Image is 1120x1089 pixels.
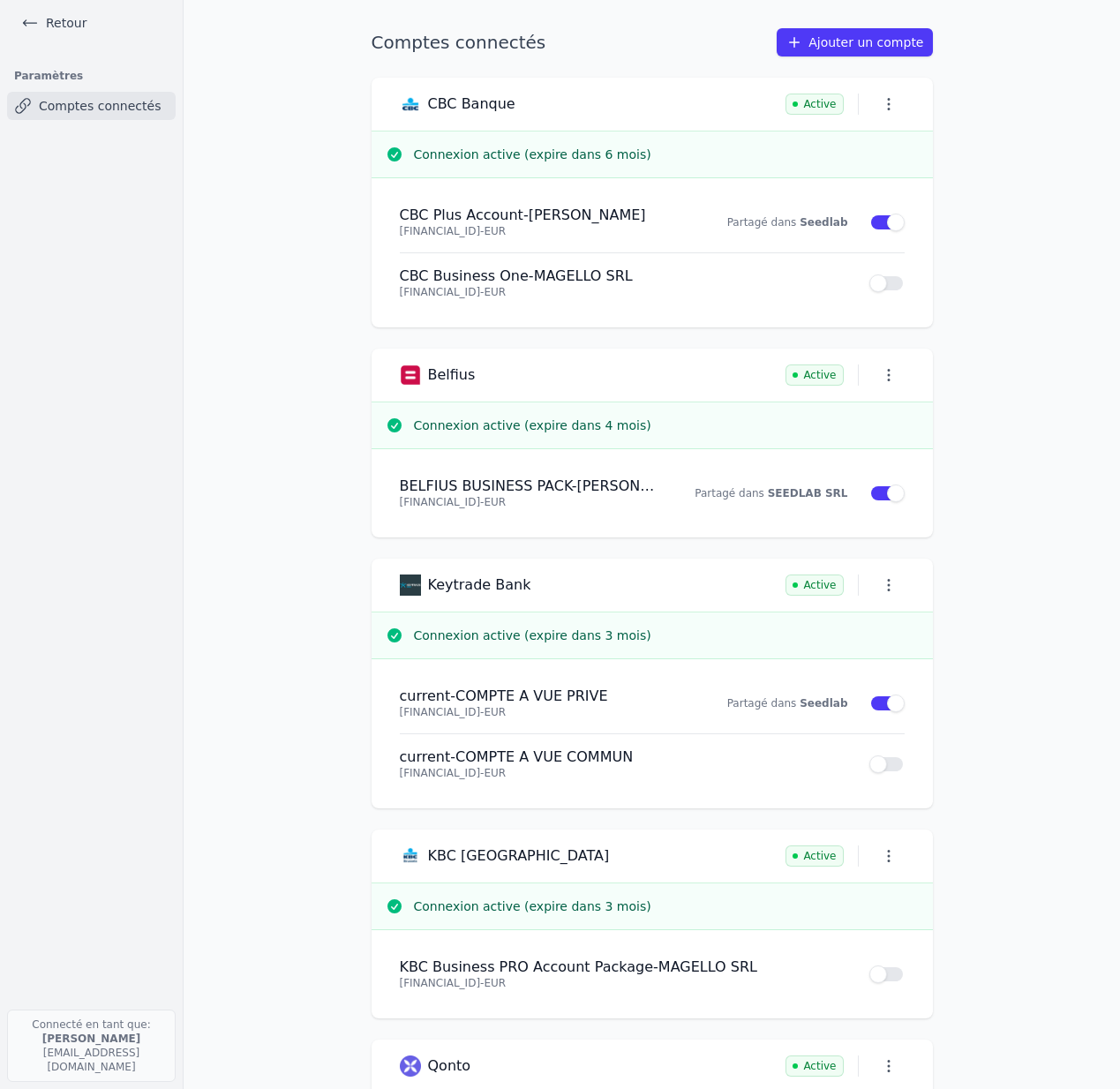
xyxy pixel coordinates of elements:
a: Ajouter un compte [777,28,932,56]
img: KBC Brussels logo [400,845,421,867]
h1: Comptes connectés [372,30,546,55]
span: Active [786,364,843,386]
h3: Connexion active (expire dans 3 mois) [414,897,919,915]
h3: Belfius [428,366,476,384]
h3: CBC Banque [428,95,515,113]
a: SEEDLAB SRL [768,487,848,499]
span: Active [786,94,843,115]
h3: Connexion active (expire dans 6 mois) [414,146,919,163]
p: [FINANCIAL_ID] - EUR [400,705,658,719]
p: [FINANCIAL_ID] - EUR [400,976,848,990]
a: Comptes connectés [7,92,176,120]
h3: Connexion active (expire dans 3 mois) [414,627,919,644]
p: Partagé dans [679,696,848,710]
img: Keytrade Bank logo [400,575,421,596]
h3: Paramètres [7,64,176,88]
h4: current - COMPTE A VUE COMMUN [400,748,848,766]
h4: CBC Business One - MAGELLO SRL [400,267,848,285]
h3: Qonto [428,1057,471,1075]
h4: current - COMPTE A VUE PRIVE [400,687,658,705]
h4: BELFIUS BUSINESS PACK - [PERSON_NAME] [400,477,658,495]
img: Belfius logo [400,364,421,386]
p: [FINANCIAL_ID] - EUR [400,495,658,509]
h3: KBC [GEOGRAPHIC_DATA] [428,847,610,865]
p: Partagé dans [679,215,848,229]
a: Retour [14,11,94,35]
span: Active [786,575,843,596]
p: [FINANCIAL_ID] - EUR [400,766,848,780]
h4: KBC Business PRO Account Package - MAGELLO SRL [400,958,848,976]
a: Seedlab [800,697,847,710]
p: [FINANCIAL_ID] - EUR [400,285,848,299]
img: CBC Banque logo [400,94,421,115]
p: Partagé dans [679,486,848,500]
img: Qonto logo [400,1055,421,1077]
span: Active [786,845,843,867]
a: Seedlab [800,216,847,229]
h3: Connexion active (expire dans 4 mois) [414,417,919,434]
h3: Keytrade Bank [428,576,531,594]
h4: CBC Plus Account - [PERSON_NAME] [400,207,658,224]
p: Connecté en tant que: [EMAIL_ADDRESS][DOMAIN_NAME] [7,1010,176,1082]
span: Active [786,1055,843,1077]
p: [FINANCIAL_ID] - EUR [400,224,658,238]
strong: [PERSON_NAME] [42,1033,141,1045]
